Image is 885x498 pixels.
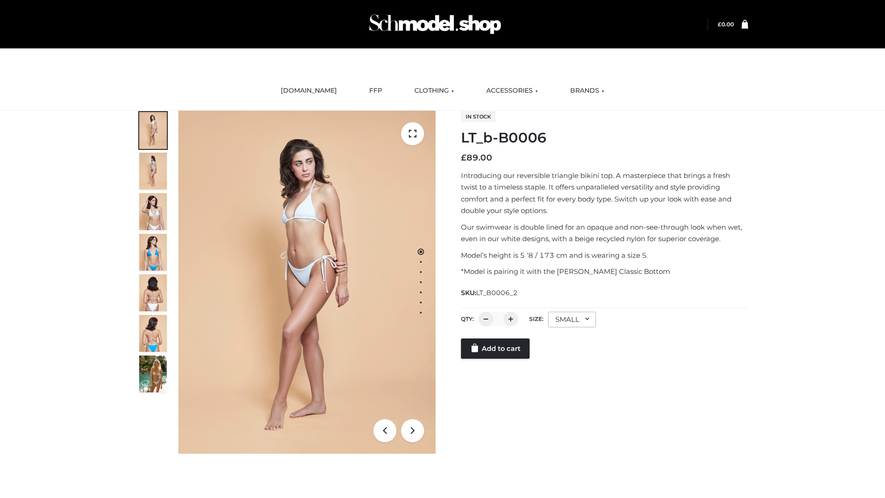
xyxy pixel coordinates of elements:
[718,21,734,28] bdi: 0.00
[461,338,530,359] a: Add to cart
[362,81,389,101] a: FFP
[461,111,496,122] span: In stock
[461,153,466,163] span: £
[461,266,748,278] p: *Model is pairing it with the [PERSON_NAME] Classic Bottom
[366,6,504,42] img: Schmodel Admin 964
[718,21,734,28] a: £0.00
[178,111,436,454] img: LT_b-B0006
[461,315,474,322] label: QTY:
[461,153,492,163] bdi: 89.00
[139,234,167,271] img: ArielClassicBikiniTop_CloudNine_AzureSky_OW114ECO_4-scaled.jpg
[461,130,748,146] h1: LT_b-B0006
[139,356,167,392] img: Arieltop_CloudNine_AzureSky2.jpg
[461,170,748,217] p: Introducing our reversible triangle bikini top. A masterpiece that brings a fresh twist to a time...
[139,315,167,352] img: ArielClassicBikiniTop_CloudNine_AzureSky_OW114ECO_8-scaled.jpg
[139,274,167,311] img: ArielClassicBikiniTop_CloudNine_AzureSky_OW114ECO_7-scaled.jpg
[274,81,344,101] a: [DOMAIN_NAME]
[529,315,543,322] label: Size:
[407,81,461,101] a: CLOTHING
[139,193,167,230] img: ArielClassicBikiniTop_CloudNine_AzureSky_OW114ECO_3-scaled.jpg
[548,312,596,327] div: SMALL
[461,221,748,245] p: Our swimwear is double lined for an opaque and non-see-through look when wet, even in our white d...
[461,249,748,261] p: Model’s height is 5 ‘8 / 173 cm and is wearing a size S.
[461,287,519,298] span: SKU:
[479,81,545,101] a: ACCESSORIES
[718,21,721,28] span: £
[476,289,518,297] span: LT_B0006_2
[139,112,167,149] img: ArielClassicBikiniTop_CloudNine_AzureSky_OW114ECO_1-scaled.jpg
[139,153,167,190] img: ArielClassicBikiniTop_CloudNine_AzureSky_OW114ECO_2-scaled.jpg
[563,81,611,101] a: BRANDS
